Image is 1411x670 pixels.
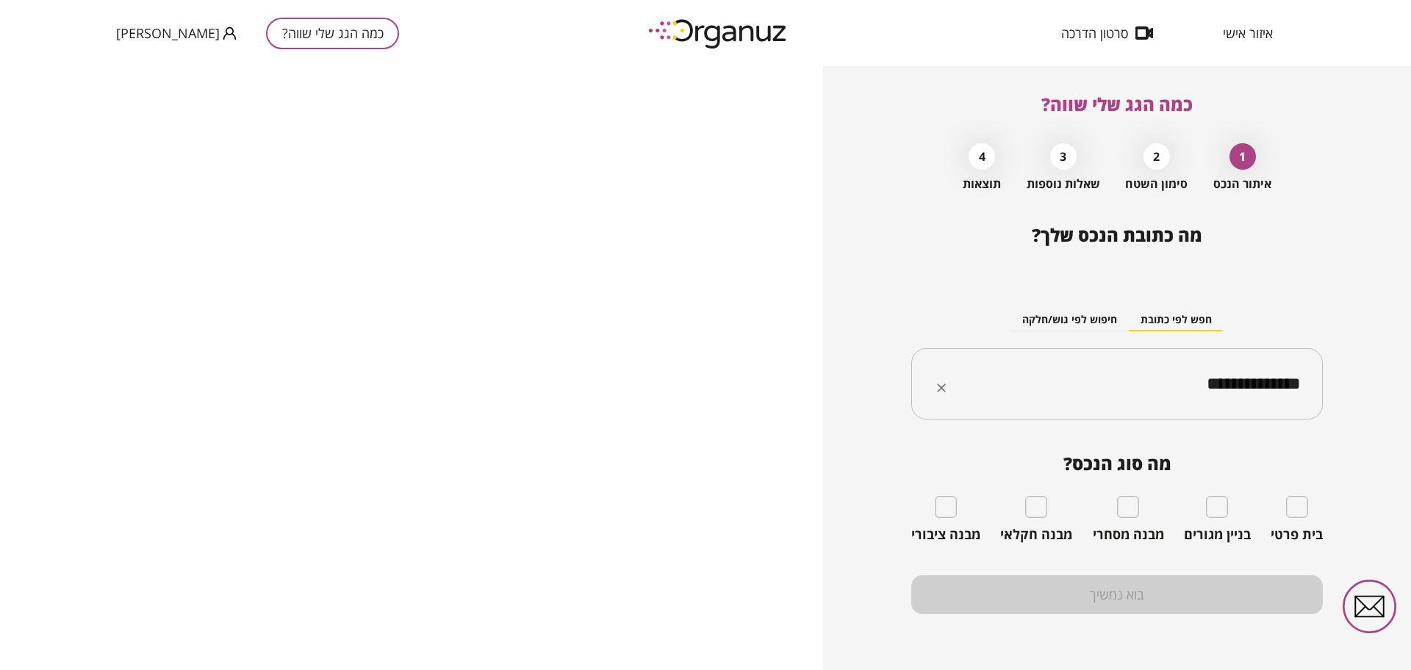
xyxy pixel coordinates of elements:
[1223,26,1273,40] span: איזור אישי
[1143,143,1170,170] div: 2
[1050,143,1077,170] div: 3
[931,378,952,398] button: Clear
[911,527,980,543] span: מבנה ציבורי
[1032,223,1202,247] span: מה כתובת הנכס שלך?
[116,24,237,43] button: [PERSON_NAME]
[1201,26,1295,40] button: איזור אישי
[1061,26,1128,40] span: סרטון הדרכה
[1213,177,1271,191] span: איתור הנכס
[1000,527,1072,543] span: מבנה חקלאי
[1184,527,1251,543] span: בניין מגורים
[116,26,220,40] span: [PERSON_NAME]
[1129,309,1224,331] button: חפש לפי כתובת
[969,143,995,170] div: 4
[911,453,1323,474] span: מה סוג הנכס?
[1125,177,1188,191] span: סימון השטח
[1010,309,1129,331] button: חיפוש לפי גוש/חלקה
[1041,92,1193,116] span: כמה הגג שלי שווה?
[638,13,800,54] img: logo
[963,177,1001,191] span: תוצאות
[1027,177,1100,191] span: שאלות נוספות
[1271,527,1323,543] span: בית פרטי
[1229,143,1256,170] div: 1
[266,18,399,49] button: כמה הגג שלי שווה?
[1093,527,1164,543] span: מבנה מסחרי
[1039,26,1175,40] button: סרטון הדרכה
